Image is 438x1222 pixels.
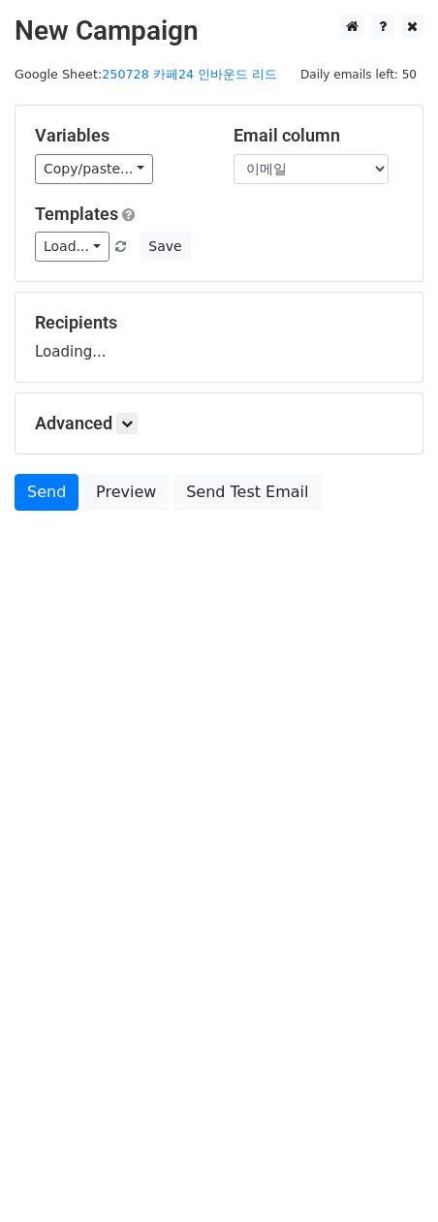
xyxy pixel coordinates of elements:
a: Templates [35,204,118,224]
span: Daily emails left: 50 [294,64,423,85]
a: Send Test Email [173,474,321,511]
button: Save [140,232,190,262]
a: Send [15,474,78,511]
a: Load... [35,232,109,262]
a: 250728 카페24 인바운드 리드 [102,67,277,81]
a: Daily emails left: 50 [294,67,423,81]
h5: Variables [35,125,204,146]
h5: Recipients [35,312,403,333]
div: Loading... [35,312,403,362]
a: Copy/paste... [35,154,153,184]
h5: Email column [234,125,403,146]
h5: Advanced [35,413,403,434]
a: Preview [83,474,169,511]
small: Google Sheet: [15,67,277,81]
h2: New Campaign [15,15,423,47]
